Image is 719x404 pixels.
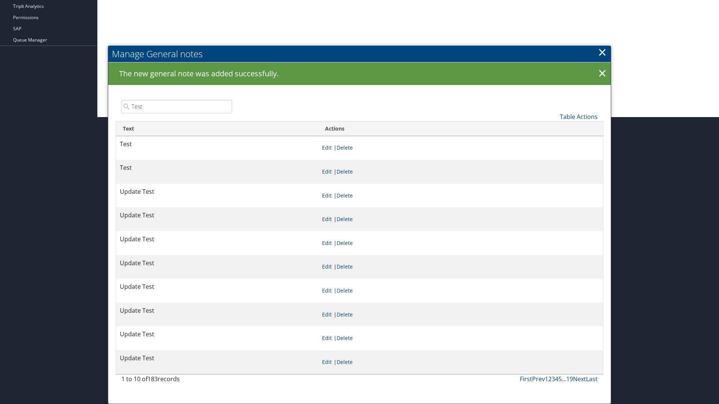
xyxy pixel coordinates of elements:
[318,122,603,136] th: Actions
[120,282,315,292] p: Update Test
[120,330,315,339] p: Update Test
[120,187,315,197] p: Update Test
[322,192,332,199] a: Edit
[562,375,566,383] span: …
[318,326,603,350] td: |
[108,62,611,85] div: The new general note was added successfully.
[573,375,586,383] a: Next
[586,375,598,383] a: Last
[558,375,562,383] a: 5
[148,375,158,383] span: 183
[322,239,332,247] a: Edit
[318,350,603,374] td: |
[566,375,573,383] a: 19
[545,375,548,383] a: 1
[337,287,353,294] a: Delete
[322,215,332,223] a: Edit
[532,375,545,383] a: Prev
[108,46,611,62] h2: Manage General notes
[120,235,315,244] p: Update Test
[121,374,232,387] div: 1 to 10 of records
[322,168,332,175] a: Edit
[120,163,315,173] p: Test
[555,375,558,383] a: 4
[120,353,315,363] p: Update Test
[116,122,318,136] th: Text
[598,45,607,59] a: ×
[318,207,603,231] td: |
[552,375,555,383] a: 3
[322,263,332,270] a: Edit
[337,334,353,342] a: Delete
[120,306,315,316] p: Update Test
[560,113,598,121] a: Table Actions
[322,287,332,294] a: Edit
[120,211,315,220] p: Update Test
[337,215,353,223] a: Delete
[318,231,603,255] td: |
[322,334,332,342] a: Edit
[121,100,232,113] input: Search
[318,255,603,279] td: |
[337,239,353,247] a: Delete
[120,258,315,268] p: Update Test
[322,311,332,318] a: Edit
[318,136,603,160] td: |
[548,375,552,383] a: 2
[120,140,315,149] p: Test
[520,375,532,383] a: First
[337,168,353,175] a: Delete
[318,160,603,184] td: |
[337,144,353,151] a: Delete
[596,66,609,81] a: ×
[337,263,353,270] a: Delete
[337,192,353,199] a: Delete
[337,311,353,318] a: Delete
[322,144,332,151] a: Edit
[337,358,353,365] a: Delete
[322,358,332,365] a: Edit
[318,303,603,327] td: |
[318,279,603,303] td: |
[318,184,603,208] td: |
